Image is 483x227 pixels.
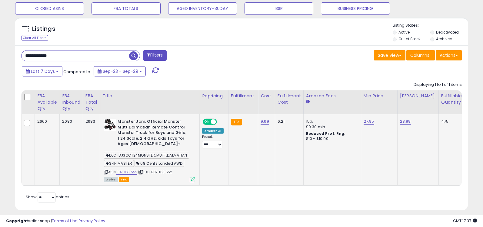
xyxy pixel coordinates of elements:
[116,170,137,175] a: B07HGS1552
[102,93,197,99] div: Title
[364,118,374,125] a: 27.95
[374,50,405,60] button: Save View
[32,25,55,33] h5: Listings
[306,136,356,141] div: $10 - $10.90
[138,170,172,174] span: | SKU: B07HGS1552
[135,160,184,167] span: .68 Cents Landed AWD
[204,119,211,125] span: ON
[202,135,223,148] div: Preset:
[63,69,91,75] span: Compared to:
[436,36,452,41] label: Archived
[31,68,55,74] span: Last 7 Days
[37,119,55,124] div: 2660
[410,52,429,58] span: Columns
[400,118,411,125] a: 28.99
[306,99,310,105] small: Amazon Fees.
[21,35,48,41] div: Clear All Filters
[104,119,195,181] div: ASIN:
[6,218,105,224] div: seller snap | |
[62,93,80,112] div: FBA inbound Qty
[441,93,462,105] div: Fulfillable Quantity
[62,119,78,124] div: 2080
[78,218,105,224] a: Privacy Policy
[104,152,189,159] span: DEC-BJ3OCT24MONSTER.MUTT.DALMATIAN
[92,2,160,15] button: FBA TOTALS
[168,2,237,15] button: AGED INVENTORY+30DAY
[306,93,358,99] div: Amazon Fees
[104,177,118,182] span: All listings currently available for purchase on Amazon
[306,119,356,124] div: 15%
[306,124,356,130] div: $0.30 min
[216,119,226,125] span: OFF
[94,66,146,76] button: Sep-23 - Sep-29
[104,160,134,167] span: SPIN MASTER
[436,50,462,60] button: Actions
[436,30,459,35] label: Deactivated
[85,119,95,124] div: 2683
[406,50,435,60] button: Columns
[364,93,395,99] div: Min Price
[261,118,269,125] a: 9.69
[245,2,313,15] button: BSR
[22,66,62,76] button: Last 7 Days
[119,177,129,182] span: FBA
[393,23,468,28] p: Listing States:
[6,218,28,224] strong: Copyright
[441,119,460,124] div: 475
[231,93,255,99] div: Fulfillment
[398,36,421,41] label: Out of Stock
[278,93,301,105] div: Fulfillment Cost
[202,93,225,99] div: Repricing
[414,82,462,88] div: Displaying 1 to 1 of 1 items
[85,93,98,112] div: FBA Total Qty
[15,2,84,15] button: CLOSED ASINS
[453,218,477,224] span: 2025-10-7 17:37 GMT
[26,194,69,200] span: Show: entries
[202,128,223,134] div: Amazon AI
[398,30,410,35] label: Active
[104,119,116,131] img: 51-6X-g+hAL._SL40_.jpg
[306,131,346,136] b: Reduced Prof. Rng.
[37,93,57,112] div: FBA Available Qty
[278,119,299,124] div: 6.21
[400,93,436,99] div: [PERSON_NAME]
[143,50,167,61] button: Filters
[118,119,191,148] b: Monster Jam, Official Monster Mutt Dalmatian Remote Control Monster Truck for Boys and Girls, 1:2...
[231,119,242,125] small: FBA
[321,2,390,15] button: BUSINESS PRICING
[52,218,78,224] a: Terms of Use
[261,93,272,99] div: Cost
[103,68,138,74] span: Sep-23 - Sep-29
